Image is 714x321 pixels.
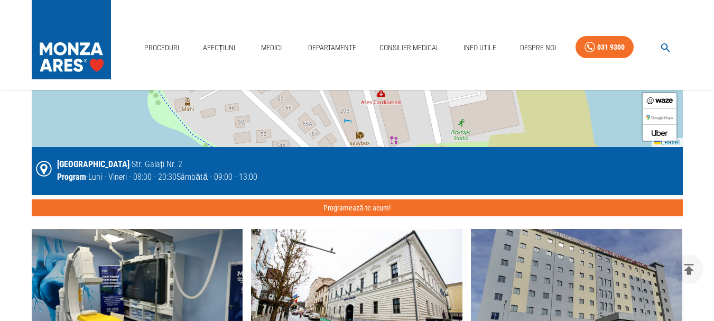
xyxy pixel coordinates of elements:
[576,36,634,59] a: 031 9300
[255,37,289,59] a: Medici
[516,37,560,59] a: Despre Noi
[32,199,683,217] button: Programează-te acum!
[375,37,444,59] a: Consilier Medical
[304,37,360,59] a: Departamente
[646,97,673,104] img: Waze Directions
[652,130,667,136] img: Call an Uber
[199,37,240,59] a: Afecțiuni
[140,37,183,59] a: Proceduri
[654,139,680,146] a: Leaflet
[57,159,129,169] span: [GEOGRAPHIC_DATA]
[57,158,257,171] div: - Str. Galați Nr. 2
[597,41,625,54] div: 031 9300
[674,255,703,284] button: delete
[459,37,500,59] a: Info Utile
[646,115,673,120] img: Google Maps Directions
[57,171,257,184] div: - Luni - Vineri - 08:00 - 20:30 Sâmbătă - 09:00 - 13:00
[57,172,86,182] span: Program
